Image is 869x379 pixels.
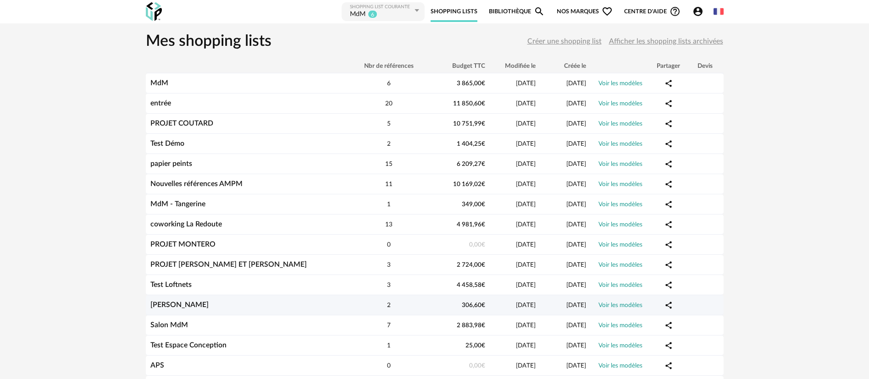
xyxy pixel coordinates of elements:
[387,141,391,147] span: 2
[150,362,164,369] a: APS
[664,220,673,228] span: Share Variant icon
[457,282,485,288] span: 4 458,58
[387,201,391,208] span: 1
[457,262,485,268] span: 2 724,00
[387,363,391,369] span: 0
[430,62,490,70] div: Budget TTC
[150,140,184,147] a: Test Démo
[385,181,393,187] span: 11
[598,181,642,187] a: Voir les modèles
[150,79,168,87] a: MdM
[387,121,391,127] span: 5
[566,322,586,329] span: [DATE]
[598,282,642,288] a: Voir les modèles
[482,141,485,147] span: €
[431,1,477,22] a: Shopping Lists
[482,201,485,208] span: €
[457,221,485,228] span: 4 981,96
[566,181,586,187] span: [DATE]
[664,79,673,87] span: Share Variant icon
[482,302,485,308] span: €
[516,242,536,248] span: [DATE]
[482,363,485,369] span: €
[150,220,222,228] a: coworking La Redoute
[489,1,545,22] a: BibliothèqueMagnify icon
[516,80,536,87] span: [DATE]
[469,363,485,369] span: 0,00
[687,62,724,70] div: Devis
[598,262,642,268] a: Voir les modèles
[664,200,673,208] span: Share Variant icon
[150,99,171,107] a: entrée
[664,180,673,187] span: Share Variant icon
[566,80,586,87] span: [DATE]
[387,80,391,87] span: 6
[664,261,673,268] span: Share Variant icon
[482,181,485,187] span: €
[516,181,536,187] span: [DATE]
[368,10,377,18] sup: 6
[692,6,703,17] span: Account Circle icon
[566,121,586,127] span: [DATE]
[482,100,485,107] span: €
[566,141,586,147] span: [DATE]
[482,161,485,167] span: €
[146,2,162,21] img: OXP
[482,342,485,349] span: €
[714,6,724,16] img: fr
[482,282,485,288] span: €
[150,200,205,208] a: MdM - Tangerine
[534,6,545,17] span: Magnify icon
[598,221,642,228] a: Voir les modèles
[385,100,393,107] span: 20
[516,302,536,308] span: [DATE]
[566,262,586,268] span: [DATE]
[664,140,673,147] span: Share Variant icon
[609,38,723,45] span: Afficher les shopping lists archivées
[462,201,485,208] span: 349,00
[387,262,391,268] span: 3
[350,4,412,10] div: Shopping List courante
[482,80,485,87] span: €
[453,181,485,187] span: 10 169,02
[566,201,586,208] span: [DATE]
[150,341,227,349] a: Test Espace Conception
[150,241,216,248] a: PROJET MONTERO
[387,242,391,248] span: 0
[692,6,708,17] span: Account Circle icon
[462,302,485,308] span: 306,60
[482,262,485,268] span: €
[387,302,391,308] span: 2
[482,322,485,329] span: €
[566,242,586,248] span: [DATE]
[598,322,642,329] a: Voir les modèles
[598,342,642,349] a: Voir les modèles
[490,62,540,70] div: Modifiée le
[598,201,642,208] a: Voir les modèles
[650,62,687,70] div: Partager
[664,301,673,308] span: Share Variant icon
[557,1,613,22] span: Nos marques
[527,38,602,45] span: Créer une shopping list
[453,100,485,107] span: 11 850,60
[598,121,642,127] a: Voir les modèles
[350,10,365,19] div: MdM
[387,282,391,288] span: 3
[516,262,536,268] span: [DATE]
[598,242,642,248] a: Voir les modèles
[598,100,642,107] a: Voir les modèles
[453,121,485,127] span: 10 751,99
[664,120,673,127] span: Share Variant icon
[457,80,485,87] span: 3 865,00
[566,302,586,308] span: [DATE]
[387,322,391,329] span: 7
[516,141,536,147] span: [DATE]
[566,363,586,369] span: [DATE]
[540,62,591,70] div: Créée le
[482,242,485,248] span: €
[664,341,673,349] span: Share Variant icon
[150,180,243,187] a: Nouvelles références AMPM
[664,321,673,329] span: Share Variant icon
[457,141,485,147] span: 1 404,25
[516,342,536,349] span: [DATE]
